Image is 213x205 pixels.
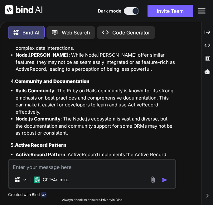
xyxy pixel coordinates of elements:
strong: Community and Documentation [15,78,90,84]
strong: Node.[PERSON_NAME] [16,52,69,58]
strong: Active Record Pattern [15,142,66,148]
img: icon [162,177,168,183]
img: Pick Models [22,177,27,182]
h3: 4. [11,78,175,85]
p: Created with Bind [8,192,40,197]
li: : The Ruby on Rails community is known for its strong emphasis on best practices and comprehensiv... [16,87,175,115]
p: GPT-4o min.. [43,177,69,183]
img: Bind AI [5,5,42,14]
li: : ActiveRecord implements the Active Record design pattern, which is well-suited for CRUD operati... [16,151,175,172]
p: Bind AI [22,29,39,36]
span: Dark mode [98,8,121,14]
span: Privacy [101,198,112,202]
p: Web Search [62,29,90,36]
button: Invite Team [148,5,193,17]
img: GPT-4o mini [34,177,40,183]
p: Always check its answers. in Bind [8,197,177,202]
strong: Rails Community [16,88,54,94]
li: : While Node.[PERSON_NAME] offer similar features, they may not be as seamlessly integrated or as... [16,52,175,73]
li: : The Node.js ecosystem is vast and diverse, but the documentation and community support for some... [16,115,175,137]
strong: Node.js Community [16,116,61,122]
strong: ActiveRecord Pattern [16,151,65,157]
p: Code Generator [112,29,150,36]
img: bind-logo [41,192,46,197]
img: attachment [149,176,157,183]
h3: 5. [11,142,175,149]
